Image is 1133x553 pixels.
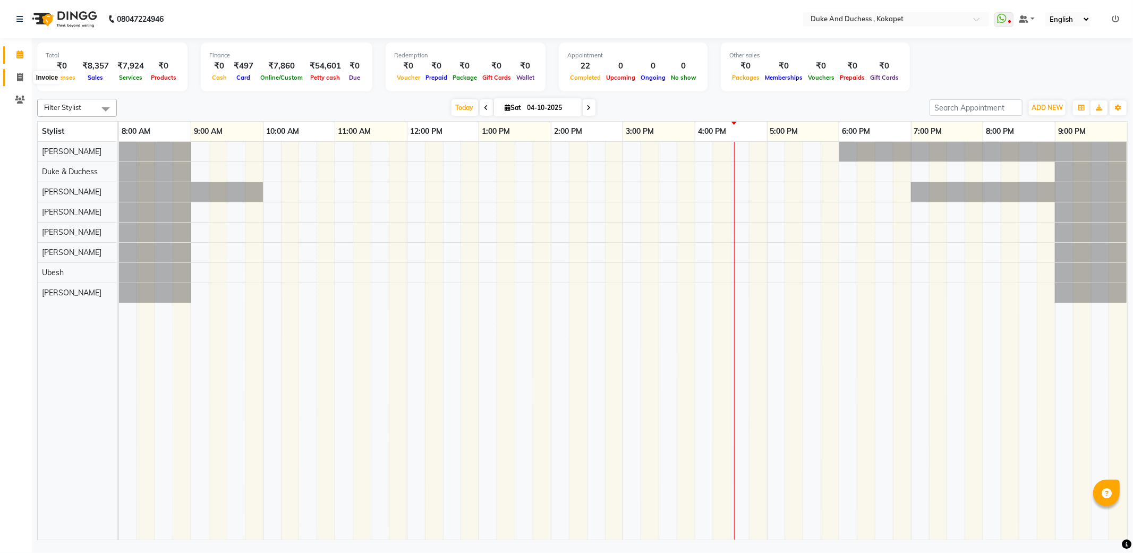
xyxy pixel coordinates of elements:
[1032,104,1063,112] span: ADD NEW
[394,74,423,81] span: Voucher
[524,100,577,116] input: 2025-10-04
[42,187,101,197] span: [PERSON_NAME]
[27,4,100,34] img: logo
[258,74,305,81] span: Online/Custom
[837,60,867,72] div: ₹0
[668,74,699,81] span: No show
[1029,100,1066,115] button: ADD NEW
[551,124,585,139] a: 2:00 PM
[113,60,148,72] div: ₹7,924
[335,124,373,139] a: 11:00 AM
[394,51,537,60] div: Redemption
[839,124,873,139] a: 6:00 PM
[33,71,61,84] div: Invoice
[191,124,225,139] a: 9:00 AM
[729,74,762,81] span: Packages
[479,124,513,139] a: 1:00 PM
[346,74,363,81] span: Due
[1055,124,1089,139] a: 9:00 PM
[638,74,668,81] span: Ongoing
[729,60,762,72] div: ₹0
[258,60,305,72] div: ₹7,860
[407,124,445,139] a: 12:00 PM
[762,60,805,72] div: ₹0
[42,288,101,297] span: [PERSON_NAME]
[567,60,603,72] div: 22
[452,99,478,116] span: Today
[514,60,537,72] div: ₹0
[695,124,729,139] a: 4:00 PM
[805,60,837,72] div: ₹0
[305,60,345,72] div: ₹54,601
[308,74,343,81] span: Petty cash
[345,60,364,72] div: ₹0
[867,60,901,72] div: ₹0
[480,74,514,81] span: Gift Cards
[502,104,524,112] span: Sat
[86,74,106,81] span: Sales
[480,60,514,72] div: ₹0
[46,51,179,60] div: Total
[983,124,1017,139] a: 8:00 PM
[116,74,145,81] span: Services
[603,74,638,81] span: Upcoming
[668,60,699,72] div: 0
[234,74,253,81] span: Card
[42,126,64,136] span: Stylist
[450,60,480,72] div: ₹0
[46,60,78,72] div: ₹0
[514,74,537,81] span: Wallet
[229,60,258,72] div: ₹497
[42,167,98,176] span: Duke & Duchess
[567,51,699,60] div: Appointment
[42,147,101,156] span: [PERSON_NAME]
[119,124,153,139] a: 8:00 AM
[450,74,480,81] span: Package
[762,74,805,81] span: Memberships
[42,268,64,277] span: Ubesh
[768,124,801,139] a: 5:00 PM
[78,60,113,72] div: ₹8,357
[567,74,603,81] span: Completed
[209,60,229,72] div: ₹0
[117,4,164,34] b: 08047224946
[603,60,638,72] div: 0
[263,124,302,139] a: 10:00 AM
[42,248,101,257] span: [PERSON_NAME]
[148,74,179,81] span: Products
[394,60,423,72] div: ₹0
[148,60,179,72] div: ₹0
[1088,511,1122,542] iframe: chat widget
[42,227,101,237] span: [PERSON_NAME]
[423,60,450,72] div: ₹0
[42,207,101,217] span: [PERSON_NAME]
[837,74,867,81] span: Prepaids
[209,51,364,60] div: Finance
[209,74,229,81] span: Cash
[729,51,901,60] div: Other sales
[623,124,657,139] a: 3:00 PM
[423,74,450,81] span: Prepaid
[44,103,81,112] span: Filter Stylist
[805,74,837,81] span: Vouchers
[867,74,901,81] span: Gift Cards
[638,60,668,72] div: 0
[911,124,945,139] a: 7:00 PM
[930,99,1023,116] input: Search Appointment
